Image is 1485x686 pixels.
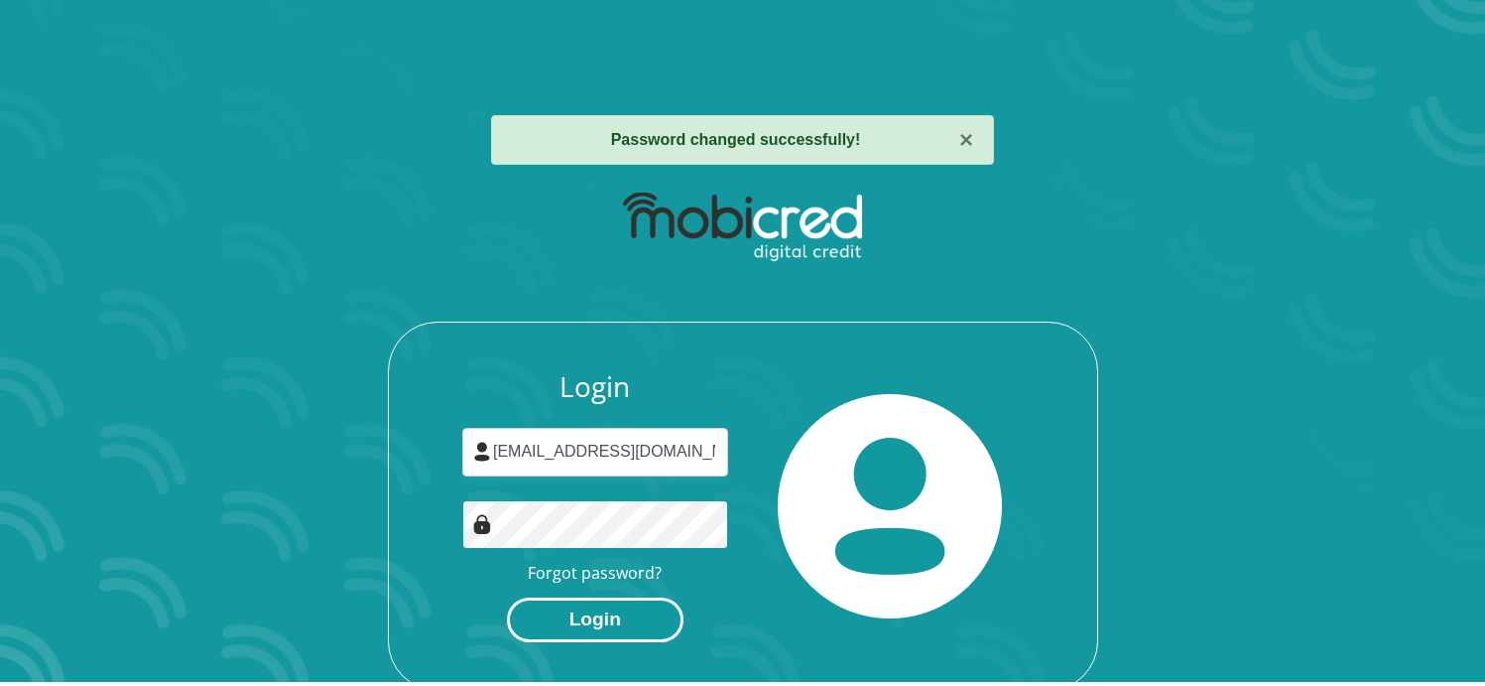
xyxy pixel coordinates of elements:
a: Forgot password? [528,562,662,584]
strong: Password changed successfully! [611,131,861,148]
h3: Login [462,370,728,404]
input: Username [462,428,728,477]
button: × [959,128,973,152]
img: user-icon image [472,442,492,462]
img: Image [472,514,492,534]
button: Login [507,598,683,642]
img: mobicred logo [623,193,862,262]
